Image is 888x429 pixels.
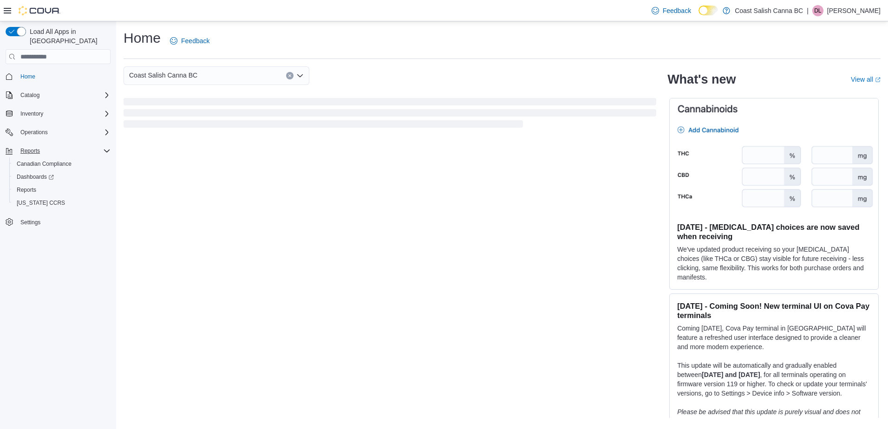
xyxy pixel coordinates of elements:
[286,72,294,79] button: Clear input
[677,324,871,351] p: Coming [DATE], Cova Pay terminal in [GEOGRAPHIC_DATA] will feature a refreshed user interface des...
[2,144,114,157] button: Reports
[677,245,871,282] p: We've updated product receiving so your [MEDICAL_DATA] choices (like THCa or CBG) stay visible fo...
[663,6,691,15] span: Feedback
[20,110,43,117] span: Inventory
[17,199,65,207] span: [US_STATE] CCRS
[13,197,111,208] span: Washington CCRS
[648,1,695,20] a: Feedback
[2,107,114,120] button: Inventory
[875,77,881,83] svg: External link
[13,171,58,182] a: Dashboards
[13,197,69,208] a: [US_STATE] CCRS
[677,301,871,320] h3: [DATE] - Coming Soon! New terminal UI on Cova Pay terminals
[702,371,760,378] strong: [DATE] and [DATE]
[9,157,114,170] button: Canadian Compliance
[17,186,36,194] span: Reports
[124,29,161,47] h1: Home
[13,184,40,195] a: Reports
[20,219,40,226] span: Settings
[807,5,809,16] p: |
[814,5,821,16] span: DL
[2,70,114,83] button: Home
[851,76,881,83] a: View allExternal link
[13,171,111,182] span: Dashboards
[2,215,114,228] button: Settings
[13,184,111,195] span: Reports
[2,126,114,139] button: Operations
[20,73,35,80] span: Home
[17,145,44,156] button: Reports
[26,27,111,45] span: Load All Apps in [GEOGRAPHIC_DATA]
[677,222,871,241] h3: [DATE] - [MEDICAL_DATA] choices are now saved when receiving
[9,196,114,209] button: [US_STATE] CCRS
[124,100,656,130] span: Loading
[9,170,114,183] a: Dashboards
[17,173,54,181] span: Dashboards
[17,160,72,168] span: Canadian Compliance
[17,108,47,119] button: Inventory
[181,36,209,45] span: Feedback
[17,216,111,227] span: Settings
[17,127,52,138] button: Operations
[677,408,861,425] em: Please be advised that this update is purely visual and does not impact payment functionality.
[129,70,197,81] span: Coast Salish Canna BC
[17,145,111,156] span: Reports
[677,361,871,398] p: This update will be automatically and gradually enabled between , for all terminals operating on ...
[827,5,881,16] p: [PERSON_NAME]
[17,90,111,101] span: Catalog
[812,5,823,16] div: Diana Lamothe
[17,108,111,119] span: Inventory
[17,71,111,82] span: Home
[19,6,60,15] img: Cova
[20,147,40,155] span: Reports
[17,127,111,138] span: Operations
[20,91,39,99] span: Catalog
[20,129,48,136] span: Operations
[667,72,736,87] h2: What's new
[17,90,43,101] button: Catalog
[699,6,718,15] input: Dark Mode
[17,71,39,82] a: Home
[17,217,44,228] a: Settings
[13,158,75,169] a: Canadian Compliance
[6,66,111,253] nav: Complex example
[735,5,803,16] p: Coast Salish Canna BC
[166,32,213,50] a: Feedback
[13,158,111,169] span: Canadian Compliance
[2,89,114,102] button: Catalog
[296,72,304,79] button: Open list of options
[9,183,114,196] button: Reports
